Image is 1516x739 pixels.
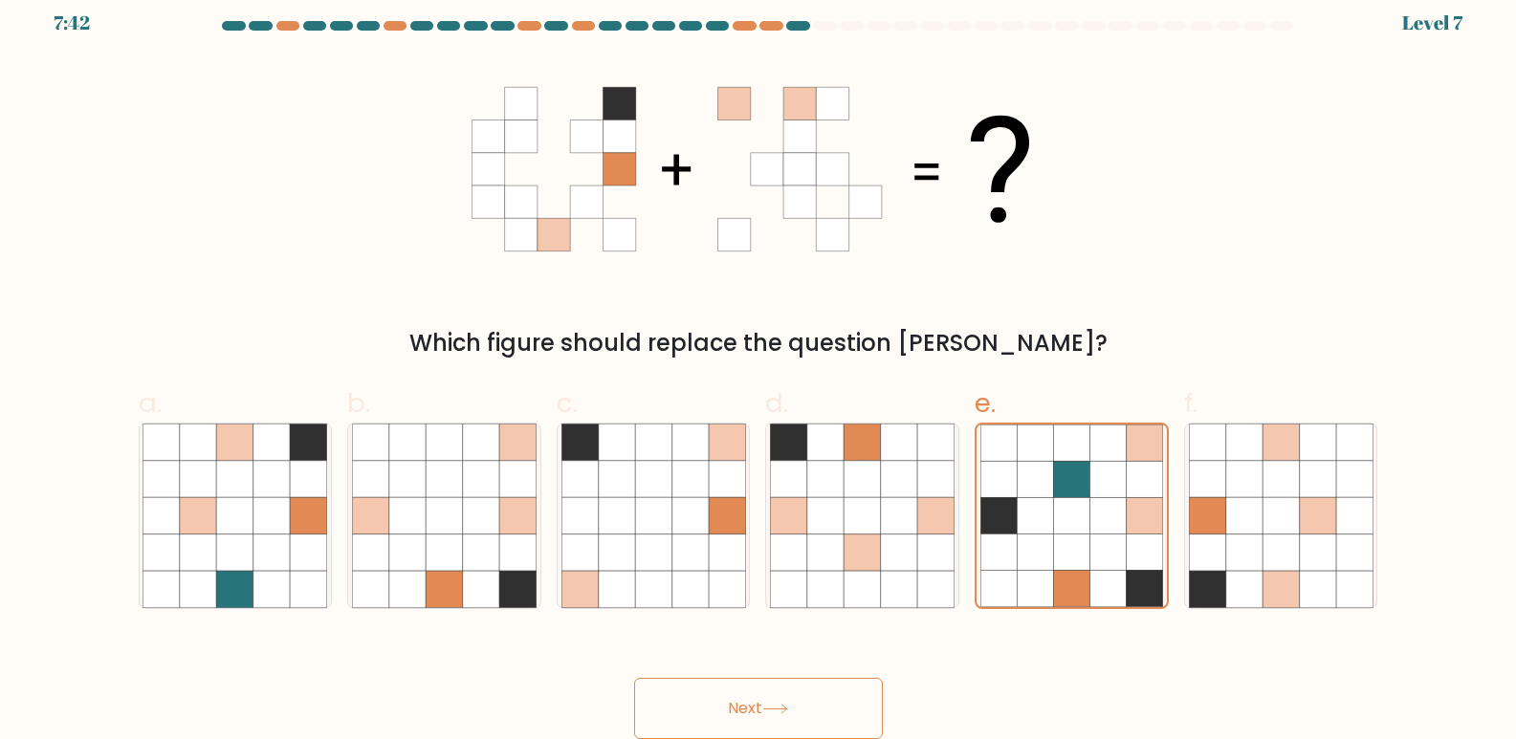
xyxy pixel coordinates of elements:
[139,384,162,422] span: a.
[347,384,370,422] span: b.
[1184,384,1197,422] span: f.
[765,384,788,422] span: d.
[54,9,90,37] div: 7:42
[557,384,578,422] span: c.
[634,678,883,739] button: Next
[975,384,996,422] span: e.
[1402,9,1462,37] div: Level 7
[150,326,1367,360] div: Which figure should replace the question [PERSON_NAME]?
